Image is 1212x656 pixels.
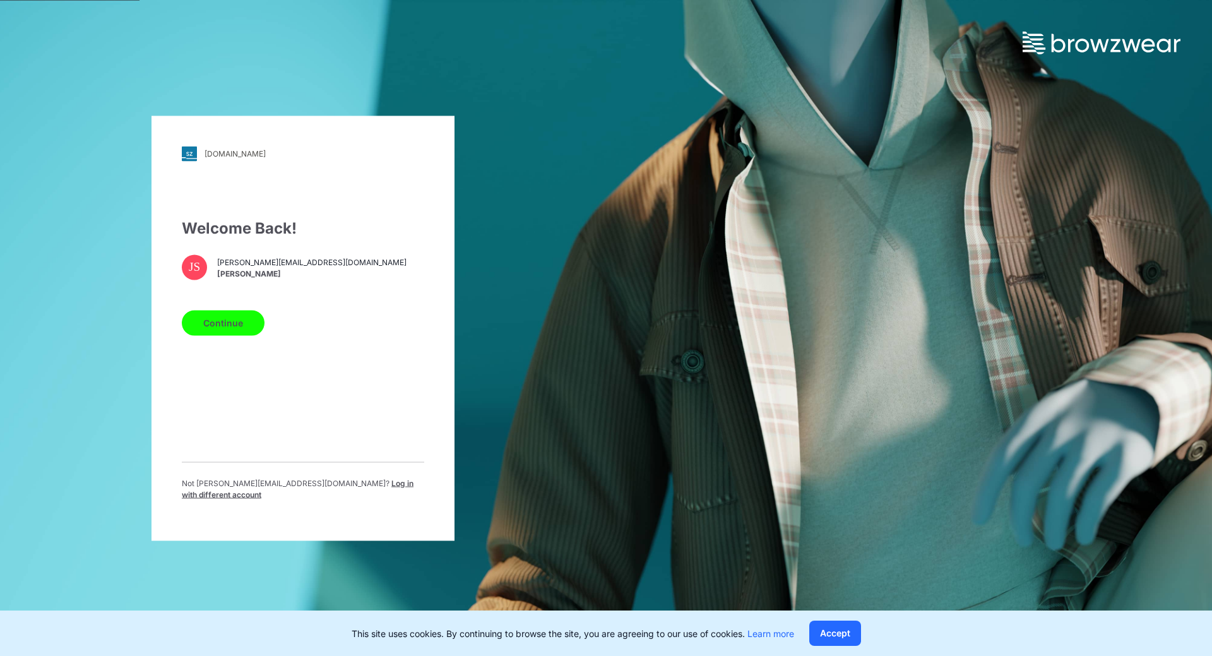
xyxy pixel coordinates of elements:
[182,217,424,239] div: Welcome Back!
[1023,32,1180,54] img: browzwear-logo.73288ffb.svg
[182,477,424,500] p: Not [PERSON_NAME][EMAIL_ADDRESS][DOMAIN_NAME] ?
[205,149,266,158] div: [DOMAIN_NAME]
[747,628,794,639] a: Learn more
[182,146,197,161] img: svg+xml;base64,PHN2ZyB3aWR0aD0iMjgiIGhlaWdodD0iMjgiIHZpZXdCb3g9IjAgMCAyOCAyOCIgZmlsbD0ibm9uZSIgeG...
[809,621,861,646] button: Accept
[182,254,207,280] div: JS
[217,257,407,268] span: [PERSON_NAME][EMAIL_ADDRESS][DOMAIN_NAME]
[182,310,264,335] button: Continue
[182,146,424,161] a: [DOMAIN_NAME]
[217,268,407,280] span: [PERSON_NAME]
[352,627,794,640] p: This site uses cookies. By continuing to browse the site, you are agreeing to our use of cookies.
